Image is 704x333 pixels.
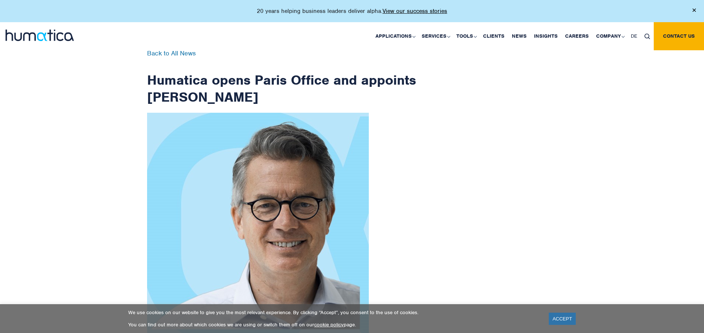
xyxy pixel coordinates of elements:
img: logo [6,30,74,41]
p: We use cookies on our website to give you the most relevant experience. By clicking “Accept”, you... [128,309,540,316]
h1: Humatica opens Paris Office and appoints [PERSON_NAME] [147,50,417,105]
p: 20 years helping business leaders deliver alpha. [257,7,447,15]
a: Clients [479,22,508,50]
a: News [508,22,530,50]
img: search_icon [645,34,650,39]
a: Insights [530,22,561,50]
a: Careers [561,22,592,50]
a: ACCEPT [549,313,576,325]
a: Applications [372,22,418,50]
span: DE [631,33,637,39]
a: Back to All News [147,49,196,57]
a: DE [627,22,641,50]
a: Tools [453,22,479,50]
a: cookie policy [314,322,344,328]
a: Services [418,22,453,50]
a: Company [592,22,627,50]
a: View our success stories [382,7,447,15]
p: You can find out more about which cookies we are using or switch them off on our page. [128,322,540,328]
a: Contact us [654,22,704,50]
